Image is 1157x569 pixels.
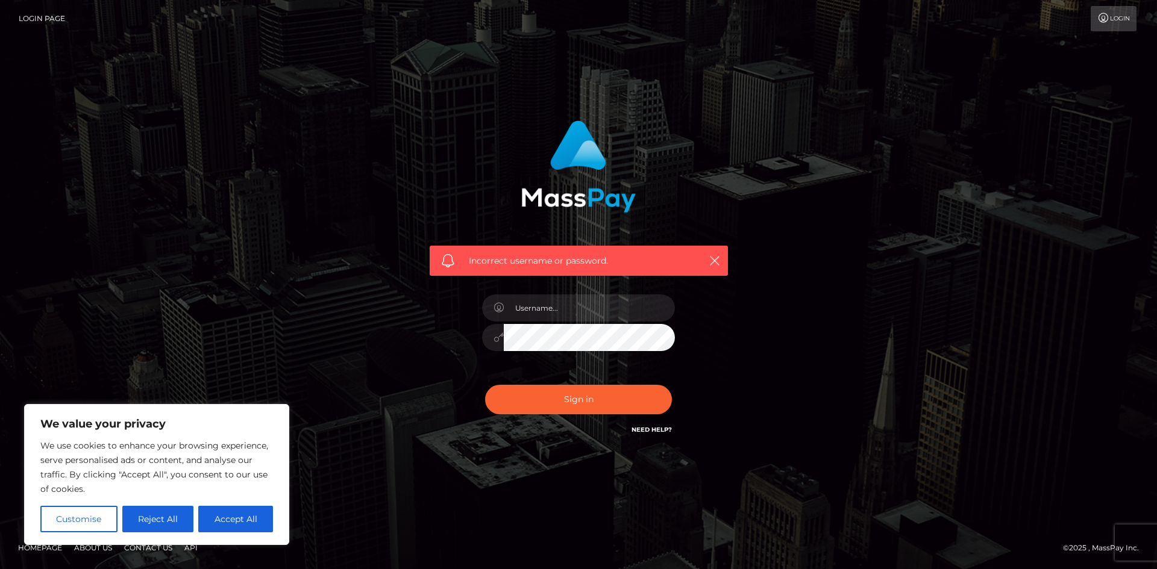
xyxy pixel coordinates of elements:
[632,426,672,434] a: Need Help?
[13,538,67,557] a: Homepage
[40,506,118,532] button: Customise
[180,538,202,557] a: API
[122,506,194,532] button: Reject All
[1063,541,1148,555] div: © 2025 , MassPay Inc.
[198,506,273,532] button: Accept All
[19,6,65,31] a: Login Page
[1091,6,1137,31] a: Login
[40,417,273,431] p: We value your privacy
[119,538,177,557] a: Contact Us
[469,255,689,267] span: Incorrect username or password.
[504,294,675,322] input: Username...
[69,538,117,557] a: About Us
[521,120,636,213] img: MassPay Login
[24,404,289,545] div: We value your privacy
[40,438,273,496] p: We use cookies to enhance your browsing experience, serve personalised ads or content, and analys...
[485,385,672,414] button: Sign in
